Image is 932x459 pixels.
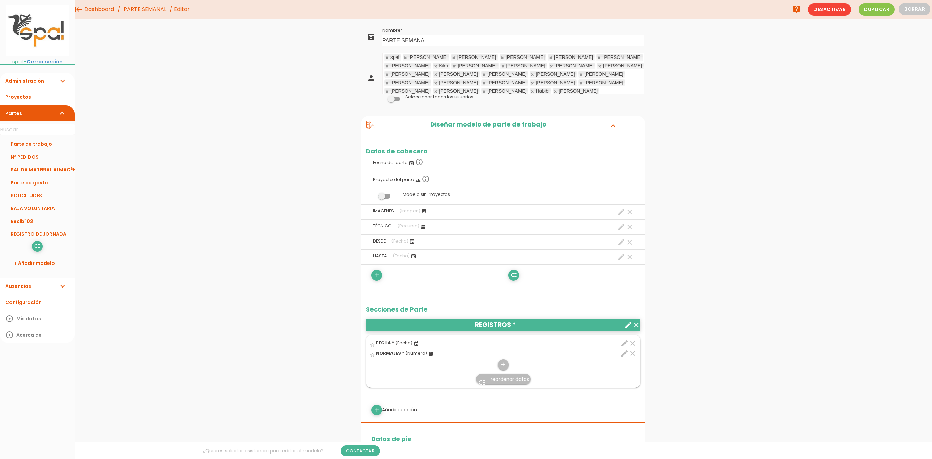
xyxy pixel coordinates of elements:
[390,72,429,76] div: [PERSON_NAME]
[58,278,66,294] i: expand_more
[405,350,427,356] span: (Número)
[626,238,634,246] i: clear
[58,73,66,89] i: expand_more
[415,158,423,166] i: info_outline
[458,64,496,68] div: [PERSON_NAME]
[439,72,478,76] div: [PERSON_NAME]
[374,270,380,280] i: add
[370,350,375,356] a: star_border
[409,239,415,244] i: event
[370,342,375,347] i: star_border
[373,238,387,244] span: DESDE:
[366,188,640,201] label: Modelo sin Proyectos
[415,178,421,183] i: landscape
[626,223,634,231] i: clear
[559,89,598,93] div: [PERSON_NAME]
[361,148,645,155] h2: Datos de cabecera
[629,349,637,358] a: clear
[32,241,43,252] a: low_priority
[341,445,380,456] a: Contactar
[792,2,801,16] i: live_help
[390,64,429,68] div: [PERSON_NAME]
[367,74,375,82] i: person
[390,81,429,85] div: [PERSON_NAME]
[626,253,634,261] a: clear
[603,64,642,68] div: [PERSON_NAME]
[366,306,640,313] h2: Secciones de Parte
[508,270,519,280] a: low_priority
[859,3,895,16] span: Duplicar
[617,253,626,261] a: create
[439,64,448,68] div: Kiko
[585,72,623,76] div: [PERSON_NAME]
[367,33,375,41] i: all_inbox
[487,72,526,76] div: [PERSON_NAME]
[439,81,478,85] div: [PERSON_NAME]
[405,94,473,100] label: Seleccionar todos los usuarios
[487,89,526,93] div: [PERSON_NAME]
[75,442,508,459] div: ¿Quieres solicitar asistencia para editar el modelo?
[414,341,419,346] i: event
[617,208,626,216] a: create
[808,3,851,16] span: Desactivar
[629,339,637,347] i: clear
[620,339,629,347] i: edit
[391,238,408,244] span: (Fecha)
[428,351,433,357] i: looks_one
[366,319,640,331] header: REGISTROS *
[608,121,618,130] i: expand_more
[620,339,629,347] a: edit
[500,359,506,370] i: add
[506,55,545,60] div: [PERSON_NAME]
[617,238,626,246] a: create
[487,81,526,85] div: [PERSON_NAME]
[624,321,632,329] i: create
[536,72,575,76] div: [PERSON_NAME]
[393,253,410,259] span: (Fecha)
[409,161,414,166] i: event
[371,270,382,280] a: add
[366,436,640,442] h2: Datos de pie
[498,359,509,370] a: add
[390,89,429,93] div: [PERSON_NAME]
[376,350,404,356] span: NORMALES *
[375,121,602,130] h2: Diseñar modelo de parte de trabajo
[5,327,14,343] i: play_circle_outline
[366,405,640,415] div: Añadir sección
[411,254,416,259] i: event
[6,5,69,56] img: itcons-logo
[34,241,40,252] i: low_priority
[617,223,626,231] i: create
[555,64,594,68] div: [PERSON_NAME]
[536,81,575,85] div: [PERSON_NAME]
[585,81,623,85] div: [PERSON_NAME]
[420,224,426,229] i: dns
[399,208,420,214] span: (Imagen)
[370,340,375,346] a: star_border
[371,405,382,415] a: add
[626,208,634,216] i: clear
[624,319,632,331] a: create
[373,253,388,259] span: HASTA:
[366,171,640,186] label: Proyecto del parte:
[439,89,478,93] div: [PERSON_NAME]
[511,270,517,281] i: low_priority
[370,352,375,358] i: star_border
[27,58,63,65] a: Cerrar sesión
[373,208,395,214] span: IMAGENES:
[506,64,545,68] div: [PERSON_NAME]
[632,319,640,331] a: clear
[422,175,430,183] i: info_outline
[395,340,412,346] span: (Fecha)
[491,376,529,383] span: reordenar datos
[397,223,419,229] span: (Recurso)
[790,2,803,16] a: live_help
[476,374,531,384] a: low_priority reordenar datos
[899,3,930,15] button: Borrar
[376,340,394,346] span: FECHA *
[554,55,593,60] div: [PERSON_NAME]
[3,255,71,271] a: + Añadir modelo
